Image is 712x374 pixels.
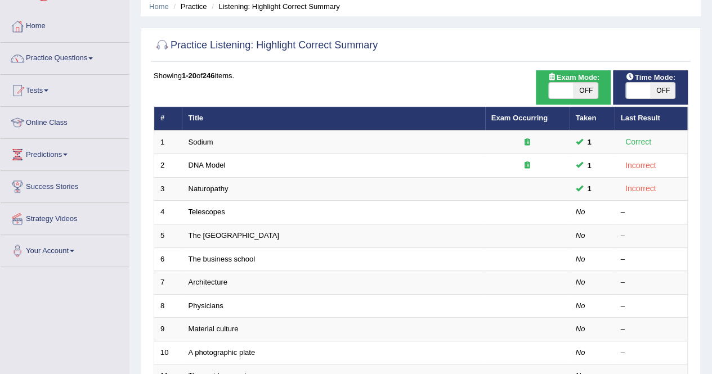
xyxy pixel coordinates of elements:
[621,71,680,83] span: Time Mode:
[621,301,682,312] div: –
[154,247,182,271] td: 6
[189,278,227,286] a: Architecture
[1,203,129,231] a: Strategy Videos
[171,1,207,12] li: Practice
[621,159,661,172] div: Incorrect
[1,171,129,199] a: Success Stories
[651,83,675,98] span: OFF
[154,318,182,341] td: 9
[583,136,596,148] span: You can still take this question
[189,161,226,169] a: DNA Model
[621,182,661,195] div: Incorrect
[536,70,611,105] div: Show exams occurring in exams
[491,160,563,171] div: Exam occurring question
[576,301,585,310] em: No
[154,294,182,318] td: 8
[576,325,585,333] em: No
[189,138,213,146] a: Sodium
[1,11,129,39] a: Home
[189,208,225,216] a: Telescopes
[491,114,548,122] a: Exam Occurring
[621,231,682,241] div: –
[154,177,182,201] td: 3
[621,324,682,335] div: –
[154,271,182,295] td: 7
[189,184,229,193] a: Naturopathy
[154,224,182,248] td: 5
[1,43,129,71] a: Practice Questions
[574,83,598,98] span: OFF
[189,255,256,263] a: The business school
[621,277,682,288] div: –
[154,37,378,54] h2: Practice Listening: Highlight Correct Summary
[189,301,223,310] a: Physicians
[621,254,682,265] div: –
[189,348,256,357] a: A photographic plate
[615,107,688,130] th: Last Result
[189,231,279,240] a: The [GEOGRAPHIC_DATA]
[182,107,485,130] th: Title
[154,341,182,364] td: 10
[621,136,656,148] div: Correct
[1,235,129,263] a: Your Account
[154,201,182,224] td: 4
[154,107,182,130] th: #
[154,130,182,154] td: 1
[209,1,340,12] li: Listening: Highlight Correct Summary
[576,208,585,216] em: No
[1,75,129,103] a: Tests
[576,231,585,240] em: No
[621,348,682,358] div: –
[154,70,688,81] div: Showing of items.
[576,348,585,357] em: No
[570,107,615,130] th: Taken
[182,71,196,80] b: 1-20
[576,278,585,286] em: No
[621,207,682,218] div: –
[154,154,182,178] td: 2
[583,160,596,172] span: You can still take this question
[203,71,215,80] b: 246
[1,139,129,167] a: Predictions
[189,325,239,333] a: Material culture
[576,255,585,263] em: No
[149,2,169,11] a: Home
[491,137,563,148] div: Exam occurring question
[543,71,604,83] span: Exam Mode:
[1,107,129,135] a: Online Class
[583,183,596,195] span: You can still take this question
